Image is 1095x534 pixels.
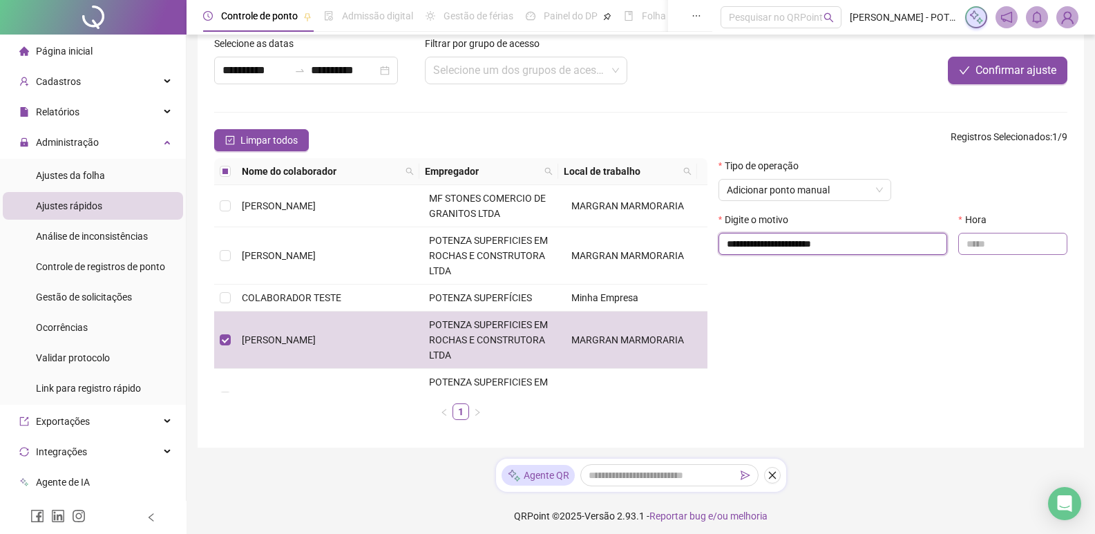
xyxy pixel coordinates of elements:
span: POTENZA SUPERFICIES EM ROCHAS E CONSTRUTORA LTDA [429,319,548,361]
span: Adicionar ponto manual [727,180,883,200]
span: Controle de ponto [221,10,298,21]
button: Confirmar ajuste [948,57,1067,84]
span: send [741,470,750,480]
span: book [624,11,634,21]
span: [PERSON_NAME] [242,392,316,403]
span: left [146,513,156,522]
span: facebook [30,509,44,523]
span: Gestão de férias [444,10,513,21]
span: [PERSON_NAME] - POTENZA SUPERFÍCIES [850,10,957,25]
span: close [768,470,777,480]
img: sparkle-icon.fc2bf0ac1784a2077858766a79e2daf3.svg [969,10,984,25]
span: Admissão digital [342,10,413,21]
span: sun [426,11,435,21]
span: dashboard [526,11,535,21]
span: Agente de IA [36,477,90,488]
span: MARGRAN MARMORARIA [571,392,684,403]
label: Hora [958,212,995,227]
span: [PERSON_NAME] [242,200,316,211]
span: Gestão de solicitações [36,292,132,303]
span: linkedin [51,509,65,523]
span: : 1 / 9 [951,129,1067,151]
label: Digite o motivo [718,212,797,227]
span: check [959,65,970,76]
span: Folha de pagamento [642,10,730,21]
span: POTENZA SUPERFICIES EM ROCHAS E CONSTRUTORA LTDA [429,235,548,276]
span: lock [19,137,29,147]
span: Nome do colaborador [242,164,400,179]
span: left [440,408,448,417]
span: POTENZA SUPERFICIES EM ROCHAS E CONSTRUTORA LTDA [429,376,548,418]
li: 1 [453,403,469,420]
span: Relatórios [36,106,79,117]
span: search [403,161,417,182]
span: export [19,417,29,426]
span: file [19,107,29,117]
span: Minha Empresa [571,292,638,303]
span: [PERSON_NAME] [242,334,316,345]
span: clock-circle [203,11,213,21]
span: sync [19,447,29,457]
span: Análise de inconsistências [36,231,148,242]
span: MF STONES COMERCIO DE GRANITOS LTDA [429,193,546,219]
span: Validar protocolo [36,352,110,363]
li: Página anterior [436,403,453,420]
span: MARGRAN MARMORARIA [571,200,684,211]
span: notification [1000,11,1013,23]
span: Local de trabalho [564,164,678,179]
span: search [680,161,694,182]
span: Painel do DP [544,10,598,21]
span: Administração [36,137,99,148]
span: search [683,167,692,175]
span: pushpin [603,12,611,21]
span: MARGRAN MARMORARIA [571,250,684,261]
button: right [469,403,486,420]
button: left [436,403,453,420]
span: Controle de registros de ponto [36,261,165,272]
button: Limpar todos [214,129,309,151]
span: bell [1031,11,1043,23]
span: search [406,167,414,175]
span: to [294,65,305,76]
label: Tipo de operação [718,158,808,173]
label: Selecione as datas [214,36,303,51]
span: Confirmar ajuste [975,62,1056,79]
span: Ocorrências [36,322,88,333]
span: home [19,46,29,56]
span: Ajustes rápidos [36,200,102,211]
label: Filtrar por grupo de acesso [425,36,549,51]
span: search [823,12,834,23]
div: Open Intercom Messenger [1048,487,1081,520]
span: right [473,408,482,417]
li: Próxima página [469,403,486,420]
span: Versão [584,511,615,522]
span: Exportações [36,416,90,427]
a: 1 [453,404,468,419]
span: Reportar bug e/ou melhoria [649,511,768,522]
span: pushpin [303,12,312,21]
span: swap-right [294,65,305,76]
img: sparkle-icon.fc2bf0ac1784a2077858766a79e2daf3.svg [507,468,521,483]
span: POTENZA SUPERFÍCIES [429,292,532,303]
span: Link para registro rápido [36,383,141,394]
span: Ajustes da folha [36,170,105,181]
span: Empregador [425,164,539,179]
span: instagram [72,509,86,523]
span: ellipsis [692,11,701,21]
span: search [542,161,555,182]
span: Limpar todos [240,133,298,148]
span: Registros Selecionados [951,131,1050,142]
span: search [544,167,553,175]
span: Página inicial [36,46,93,57]
span: [PERSON_NAME] [242,250,316,261]
span: check-square [225,135,235,145]
span: Cadastros [36,76,81,87]
span: MARGRAN MARMORARIA [571,334,684,345]
span: file-done [324,11,334,21]
img: 88702 [1057,7,1078,28]
div: Agente QR [502,465,575,486]
span: user-add [19,77,29,86]
span: COLABORADOR TESTE [242,292,341,303]
span: Integrações [36,446,87,457]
